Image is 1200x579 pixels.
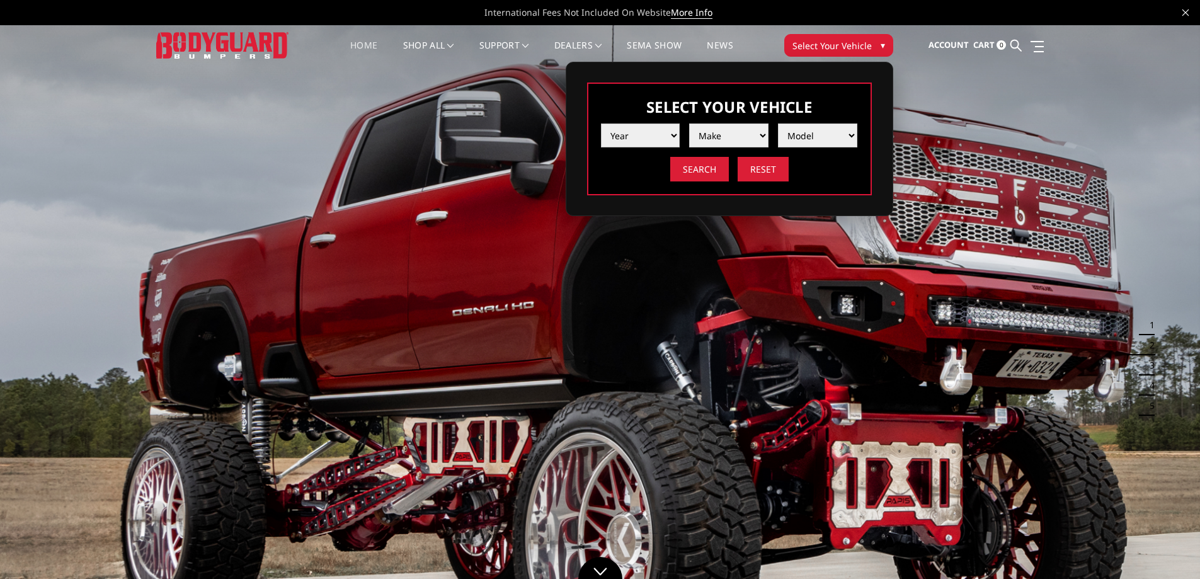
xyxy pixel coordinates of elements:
span: Account [929,39,969,50]
button: Select Your Vehicle [784,34,893,57]
input: Reset [738,157,789,181]
button: 4 of 5 [1142,375,1155,396]
button: 1 of 5 [1142,315,1155,335]
h3: Select Your Vehicle [601,96,858,117]
iframe: Chat Widget [1137,519,1200,579]
span: ▾ [881,38,885,52]
a: Support [479,41,529,66]
button: 2 of 5 [1142,335,1155,355]
img: BODYGUARD BUMPERS [156,32,289,58]
button: 5 of 5 [1142,396,1155,416]
a: Home [350,41,377,66]
a: News [707,41,733,66]
a: More Info [671,6,712,19]
input: Search [670,157,729,181]
select: Please select the value from list. [601,123,680,147]
span: Cart [973,39,995,50]
a: Dealers [554,41,602,66]
select: Please select the value from list. [689,123,769,147]
a: shop all [403,41,454,66]
span: Select Your Vehicle [792,39,872,52]
button: 3 of 5 [1142,355,1155,375]
a: Click to Down [578,557,622,579]
span: 0 [997,40,1006,50]
a: Account [929,28,969,62]
a: Cart 0 [973,28,1006,62]
a: SEMA Show [627,41,682,66]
